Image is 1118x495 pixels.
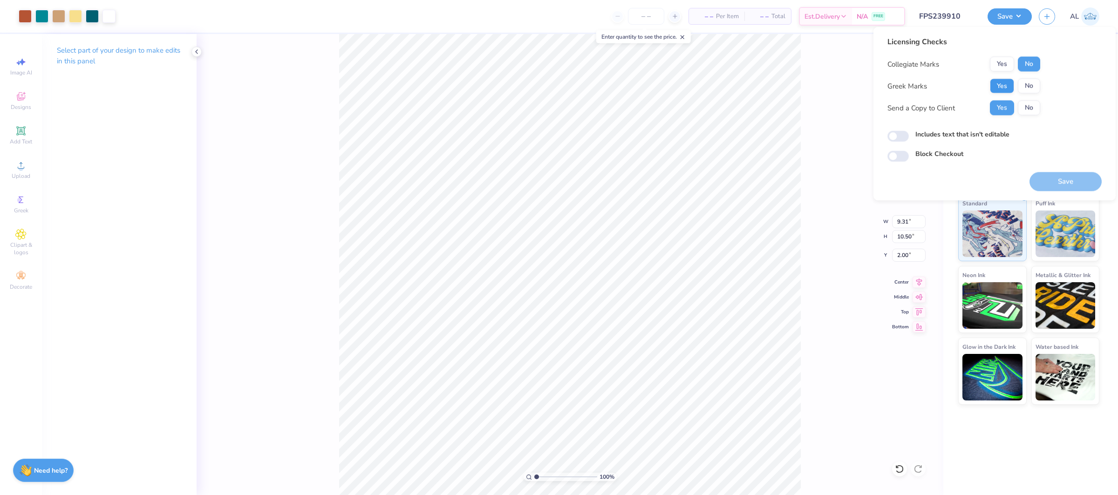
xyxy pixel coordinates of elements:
input: Untitled Design [912,7,981,26]
span: Center [892,279,909,285]
span: Top [892,309,909,315]
img: Standard [962,210,1023,257]
div: Collegiate Marks [887,59,939,69]
span: Add Text [10,138,32,145]
div: Enter quantity to see the price. [596,30,691,43]
span: Clipart & logos [5,241,37,256]
span: Upload [12,172,30,180]
span: Image AI [10,69,32,76]
span: Metallic & Glitter Ink [1036,270,1091,280]
span: FREE [873,13,883,20]
div: Send a Copy to Client [887,102,955,113]
span: Standard [962,198,987,208]
div: Greek Marks [887,81,927,91]
span: Neon Ink [962,270,985,280]
span: – – [695,12,713,21]
span: Designs [11,103,31,111]
span: Water based Ink [1036,342,1078,352]
img: Puff Ink [1036,210,1096,257]
button: No [1018,101,1040,115]
img: Water based Ink [1036,354,1096,400]
strong: Need help? [34,466,68,475]
button: Yes [990,79,1014,94]
span: Per Item [716,12,739,21]
span: AL [1070,11,1079,22]
button: No [1018,57,1040,72]
span: Decorate [10,283,32,291]
button: Save [988,8,1032,25]
p: Select part of your design to make edits in this panel [57,45,182,67]
span: 100 % [600,473,614,481]
img: Neon Ink [962,282,1023,329]
button: Yes [990,101,1014,115]
span: Greek [14,207,28,214]
input: – – [628,8,664,25]
label: Includes text that isn't editable [915,129,1009,139]
button: Yes [990,57,1014,72]
span: Total [771,12,785,21]
span: – – [750,12,769,21]
label: Block Checkout [915,149,963,159]
div: Licensing Checks [887,36,1040,47]
span: N/A [857,12,868,21]
span: Puff Ink [1036,198,1055,208]
span: Bottom [892,324,909,330]
span: Est. Delivery [804,12,840,21]
span: Middle [892,294,909,300]
img: Glow in the Dark Ink [962,354,1023,400]
a: AL [1070,7,1099,26]
img: Angela Legaspi [1081,7,1099,26]
span: Glow in the Dark Ink [962,342,1016,352]
img: Metallic & Glitter Ink [1036,282,1096,329]
button: No [1018,79,1040,94]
